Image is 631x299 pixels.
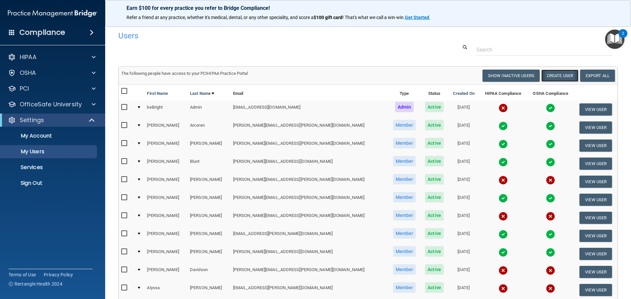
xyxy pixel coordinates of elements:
[393,138,416,148] span: Member
[448,137,479,155] td: [DATE]
[144,263,187,281] td: [PERSON_NAME]
[144,245,187,263] td: [PERSON_NAME]
[405,15,430,20] a: Get Started
[19,28,65,37] h4: Compliance
[622,33,624,42] div: 2
[20,69,36,77] p: OSHA
[579,194,612,206] button: View User
[546,212,555,221] img: cross.ca9f0e7f.svg
[393,246,416,257] span: Member
[187,245,230,263] td: [PERSON_NAME]
[4,164,94,171] p: Services
[144,209,187,227] td: [PERSON_NAME]
[8,7,97,20] img: PMB logo
[9,271,36,278] a: Terms of Use
[393,174,416,184] span: Member
[187,155,230,173] td: Blunt
[425,228,444,239] span: Active
[230,137,388,155] td: [PERSON_NAME][EMAIL_ADDRESS][PERSON_NAME][DOMAIN_NAME]
[605,30,624,49] button: Open Resource Center, 2 new notifications
[144,227,187,245] td: [PERSON_NAME]
[546,248,555,257] img: tick.e7d51cea.svg
[499,248,508,257] img: tick.e7d51cea.svg
[541,70,578,82] button: Create User
[579,176,612,188] button: View User
[448,100,479,118] td: [DATE]
[118,32,406,40] h4: Users
[395,102,414,112] span: Admin
[448,209,479,227] td: [DATE]
[230,155,388,173] td: [PERSON_NAME][EMAIL_ADDRESS][DOMAIN_NAME]
[8,53,96,61] a: HIPAA
[546,158,555,167] img: tick.e7d51cea.svg
[405,15,429,20] strong: Get Started
[393,120,416,130] span: Member
[448,281,479,299] td: [DATE]
[393,264,416,275] span: Member
[546,176,555,185] img: cross.ca9f0e7f.svg
[425,192,444,203] span: Active
[393,282,416,293] span: Member
[230,191,388,209] td: [PERSON_NAME][EMAIL_ADDRESS][PERSON_NAME][DOMAIN_NAME]
[9,281,62,287] span: Ⓒ Rectangle Health 2024
[342,15,405,20] span: ! That's what we call a win-win.
[448,227,479,245] td: [DATE]
[4,148,94,155] p: My Users
[546,194,555,203] img: tick.e7d51cea.svg
[482,70,540,82] button: Show Inactive Users
[230,118,388,137] td: [PERSON_NAME][EMAIL_ADDRESS][PERSON_NAME][DOMAIN_NAME]
[187,263,230,281] td: Davidson
[448,173,479,191] td: [DATE]
[187,173,230,191] td: [PERSON_NAME]
[4,133,94,139] p: My Account
[546,230,555,239] img: tick.e7d51cea.svg
[579,103,612,116] button: View User
[546,103,555,113] img: tick.e7d51cea.svg
[499,176,508,185] img: cross.ca9f0e7f.svg
[230,263,388,281] td: [PERSON_NAME][EMAIL_ADDRESS][PERSON_NAME][DOMAIN_NAME]
[388,85,421,100] th: Type
[393,156,416,166] span: Member
[393,228,416,239] span: Member
[187,191,230,209] td: [PERSON_NAME]
[425,246,444,257] span: Active
[230,85,388,100] th: Email
[20,85,29,93] p: PCI
[499,266,508,275] img: cross.ca9f0e7f.svg
[144,137,187,155] td: [PERSON_NAME]
[8,116,95,124] a: Settings
[425,264,444,275] span: Active
[20,53,36,61] p: HIPAA
[425,102,444,112] span: Active
[499,139,508,149] img: tick.e7d51cea.svg
[546,266,555,275] img: cross.ca9f0e7f.svg
[393,210,416,221] span: Member
[127,5,610,11] p: Earn $100 for every practice you refer to Bridge Compliance!
[421,85,448,100] th: Status
[20,100,82,108] p: OfficeSafe University
[230,245,388,263] td: [PERSON_NAME][EMAIL_ADDRESS][DOMAIN_NAME]
[187,227,230,245] td: [PERSON_NAME]
[527,85,574,100] th: OSHA Compliance
[144,281,187,299] td: Alyssa
[8,85,96,93] a: PCI
[476,44,613,56] input: Search
[187,100,230,118] td: Admin
[144,191,187,209] td: [PERSON_NAME]
[579,230,612,242] button: View User
[579,121,612,134] button: View User
[499,103,508,113] img: cross.ca9f0e7f.svg
[448,245,479,263] td: [DATE]
[230,209,388,227] td: [PERSON_NAME][EMAIL_ADDRESS][PERSON_NAME][DOMAIN_NAME]
[448,118,479,137] td: [DATE]
[499,212,508,221] img: cross.ca9f0e7f.svg
[499,158,508,167] img: tick.e7d51cea.svg
[499,194,508,203] img: tick.e7d51cea.svg
[448,191,479,209] td: [DATE]
[546,139,555,149] img: tick.e7d51cea.svg
[230,281,388,299] td: [EMAIL_ADDRESS][PERSON_NAME][DOMAIN_NAME]
[425,210,444,221] span: Active
[187,209,230,227] td: [PERSON_NAME]
[147,90,168,97] a: First Name
[127,15,314,20] span: Refer a friend at any practice, whether it's medical, dental, or any other speciality, and score a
